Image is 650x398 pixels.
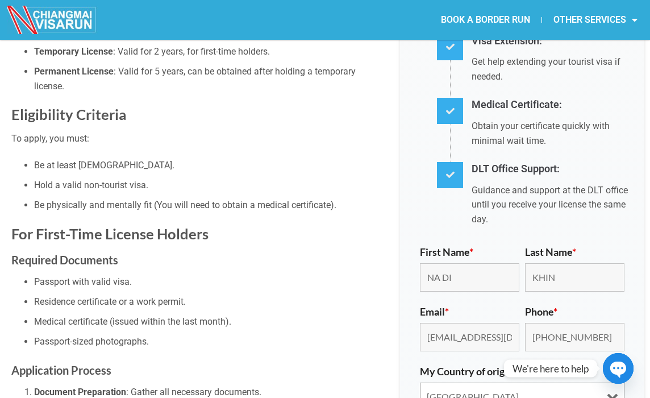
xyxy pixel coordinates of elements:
[472,97,630,113] h4: Medical Certificate:
[472,55,630,84] p: Get help extending your tourist visa if needed.
[34,64,383,93] li: : Valid for 5 years, can be obtained after holding a temporary license.
[11,361,383,379] h3: Application Process
[420,366,529,377] label: My Country of origin is:
[11,251,383,269] h3: Required Documents
[34,198,383,213] li: Be physically and mentally fit (You will need to obtain a medical certificate).
[34,158,383,173] li: Be at least [DEMOGRAPHIC_DATA].
[34,295,383,309] li: Residence certificate or a work permit.
[525,246,576,258] label: Last Name
[542,7,649,33] a: OTHER SERVICES
[34,66,114,77] strong: Permanent License
[472,161,630,177] h4: DLT Office Support:
[34,44,383,59] li: : Valid for 2 years, for first-time holders.
[525,306,557,317] label: Phone
[34,275,383,289] li: Passport with valid visa.
[34,314,383,329] li: Medical certificate (issued within the last month).
[472,119,630,148] p: Obtain your certificate quickly with minimal wait time.
[325,7,649,33] nav: Menu
[430,7,541,33] a: BOOK A BORDER RUN
[472,33,630,49] h4: Visa Extension:
[11,105,383,124] h2: Eligibility Criteria
[34,387,126,397] strong: Document Preparation
[11,131,383,146] p: To apply, you must:
[472,183,630,227] p: Guidance and support at the DLT office until you receive your license the same day.
[11,225,383,243] h2: For First-Time License Holders
[34,334,383,349] li: Passport-sized photographs.
[34,178,383,193] li: Hold a valid non-tourist visa.
[420,246,473,258] label: First Name
[420,306,449,317] label: Email
[34,46,113,57] strong: Temporary License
